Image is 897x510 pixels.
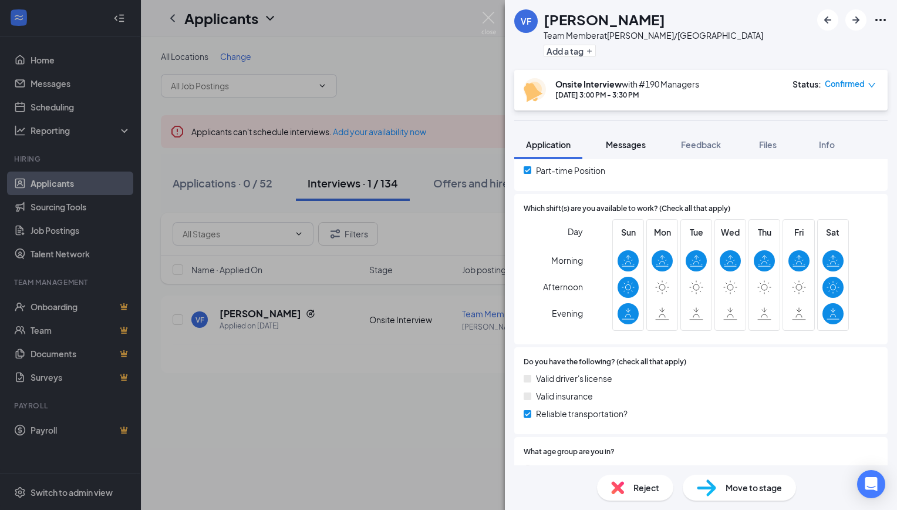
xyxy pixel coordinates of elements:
[759,139,777,150] span: Files
[543,276,583,297] span: Afternoon
[544,45,596,57] button: PlusAdd a tag
[524,447,615,458] span: What age group are you in?
[686,226,707,239] span: Tue
[857,470,885,498] div: Open Intercom Messenger
[526,139,571,150] span: Application
[544,29,763,41] div: Team Member at [PERSON_NAME]/[GEOGRAPHIC_DATA]
[633,481,659,494] span: Reject
[568,225,583,238] span: Day
[618,226,639,239] span: Sun
[606,139,646,150] span: Messages
[793,78,821,90] div: Status :
[552,303,583,324] span: Evening
[845,9,866,31] button: ArrowRight
[720,226,741,239] span: Wed
[536,372,612,385] span: Valid driver's license
[536,390,593,402] span: Valid insurance
[726,481,782,494] span: Move to stage
[754,226,775,239] span: Thu
[555,78,699,90] div: with #190 Managers
[849,13,863,27] svg: ArrowRight
[524,203,730,214] span: Which shift(s) are you available to work? (Check all that apply)
[537,462,628,475] span: [DEMOGRAPHIC_DATA]
[652,226,673,239] span: Mon
[536,407,628,420] span: Reliable transportation?
[817,9,838,31] button: ArrowLeftNew
[536,164,605,177] span: Part-time Position
[825,78,865,90] span: Confirmed
[544,9,665,29] h1: [PERSON_NAME]
[586,48,593,55] svg: Plus
[819,139,835,150] span: Info
[555,79,622,89] b: Onsite Interview
[521,15,531,27] div: VF
[555,90,699,100] div: [DATE] 3:00 PM - 3:30 PM
[821,13,835,27] svg: ArrowLeftNew
[681,139,721,150] span: Feedback
[874,13,888,27] svg: Ellipses
[788,226,810,239] span: Fri
[551,250,583,271] span: Morning
[822,226,844,239] span: Sat
[868,81,876,89] span: down
[524,357,686,368] span: Do you have the following? (check all that apply)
